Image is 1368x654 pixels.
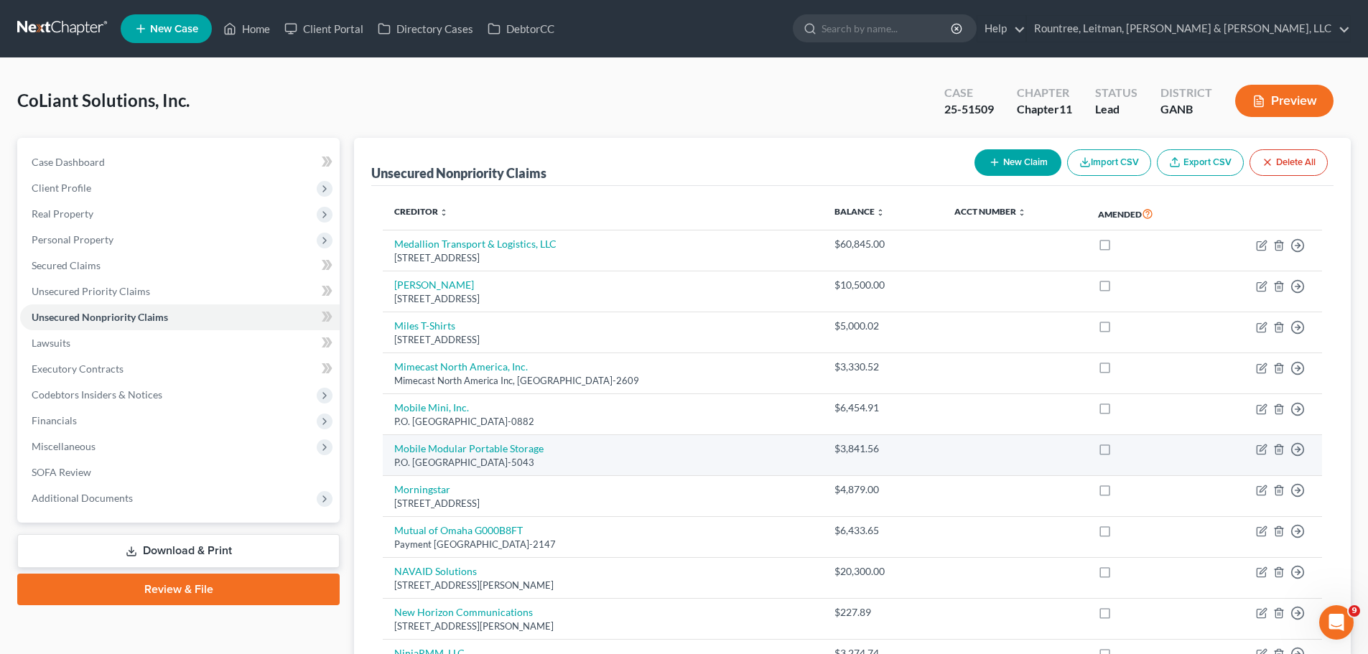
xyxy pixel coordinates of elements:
span: Additional Documents [32,492,133,504]
a: Acct Number unfold_more [954,206,1026,217]
div: Mimecast North America Inc, [GEOGRAPHIC_DATA]-2609 [394,374,811,388]
div: Case [944,85,994,101]
div: [STREET_ADDRESS][PERSON_NAME] [394,620,811,633]
div: District [1160,85,1212,101]
div: [STREET_ADDRESS] [394,497,811,510]
i: unfold_more [439,208,448,217]
div: [STREET_ADDRESS] [394,333,811,347]
a: Mobile Mini, Inc. [394,401,469,414]
a: [PERSON_NAME] [394,279,474,291]
span: Unsecured Nonpriority Claims [32,311,168,323]
span: New Case [150,24,198,34]
a: Secured Claims [20,253,340,279]
span: Real Property [32,207,93,220]
div: $6,433.65 [834,523,931,538]
button: Delete All [1250,149,1328,176]
a: NAVAID Solutions [394,565,477,577]
button: New Claim [974,149,1061,176]
span: Lawsuits [32,337,70,349]
span: Miscellaneous [32,440,96,452]
a: Client Portal [277,16,371,42]
div: $60,845.00 [834,237,931,251]
a: DebtorCC [480,16,562,42]
a: Case Dashboard [20,149,340,175]
div: [STREET_ADDRESS] [394,251,811,265]
div: Chapter [1017,85,1072,101]
div: 25-51509 [944,101,994,118]
a: Download & Print [17,534,340,568]
a: Executory Contracts [20,356,340,382]
div: Lead [1095,101,1137,118]
a: Medallion Transport & Logistics, LLC [394,238,557,250]
div: $6,454.91 [834,401,931,415]
a: Mutual of Omaha G000B8FT [394,524,523,536]
a: Unsecured Nonpriority Claims [20,304,340,330]
span: Personal Property [32,233,113,246]
span: Unsecured Priority Claims [32,285,150,297]
a: Unsecured Priority Claims [20,279,340,304]
div: $3,330.52 [834,360,931,374]
div: P.O. [GEOGRAPHIC_DATA]-5043 [394,456,811,470]
a: Miles T-Shirts [394,319,455,332]
iframe: Intercom live chat [1319,605,1354,640]
a: Lawsuits [20,330,340,356]
span: Financials [32,414,77,426]
a: SOFA Review [20,459,340,485]
span: Case Dashboard [32,156,105,168]
div: [STREET_ADDRESS] [394,292,811,306]
a: Mimecast North America, Inc. [394,360,528,373]
button: Import CSV [1067,149,1151,176]
span: Executory Contracts [32,363,124,375]
a: Rountree, Leitman, [PERSON_NAME] & [PERSON_NAME], LLC [1027,16,1350,42]
div: Chapter [1017,101,1072,118]
i: unfold_more [876,208,885,217]
span: 11 [1059,102,1072,116]
span: SOFA Review [32,466,91,478]
div: Unsecured Nonpriority Claims [371,164,546,182]
a: Balance unfold_more [834,206,885,217]
span: Codebtors Insiders & Notices [32,388,162,401]
div: [STREET_ADDRESS][PERSON_NAME] [394,579,811,592]
a: Review & File [17,574,340,605]
i: unfold_more [1018,208,1026,217]
span: Secured Claims [32,259,101,271]
div: $3,841.56 [834,442,931,456]
span: CoLiant Solutions, Inc. [17,90,190,111]
a: Mobile Modular Portable Storage [394,442,544,454]
div: $4,879.00 [834,482,931,497]
div: Payment [GEOGRAPHIC_DATA]-2147 [394,538,811,551]
a: Export CSV [1157,149,1244,176]
a: Morningstar [394,483,450,495]
a: Directory Cases [371,16,480,42]
input: Search by name... [822,15,953,42]
button: Preview [1235,85,1334,117]
div: $20,300.00 [834,564,931,579]
div: $10,500.00 [834,278,931,292]
a: Home [216,16,277,42]
a: Creditor unfold_more [394,206,448,217]
span: Client Profile [32,182,91,194]
th: Amended [1087,197,1205,230]
span: 9 [1349,605,1360,617]
a: Help [977,16,1025,42]
a: New Horizon Communications [394,606,533,618]
div: $5,000.02 [834,319,931,333]
div: $227.89 [834,605,931,620]
div: Status [1095,85,1137,101]
div: GANB [1160,101,1212,118]
div: P.O. [GEOGRAPHIC_DATA]-0882 [394,415,811,429]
